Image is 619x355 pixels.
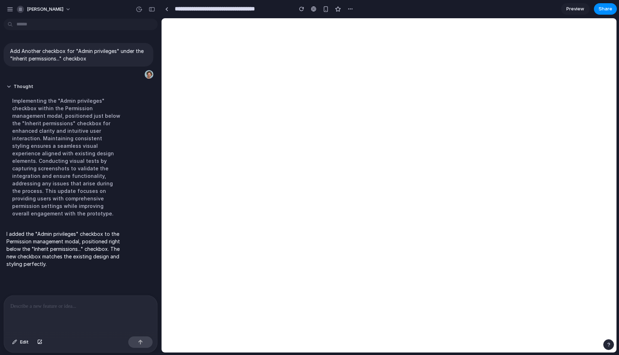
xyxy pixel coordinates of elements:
[6,230,126,268] p: I added the "Admin privileges" checkbox to the Permission management modal, positioned right belo...
[20,339,29,346] span: Edit
[14,4,75,15] button: [PERSON_NAME]
[599,5,612,13] span: Share
[27,6,63,13] span: [PERSON_NAME]
[162,18,616,352] iframe: To enrich screen reader interactions, please activate Accessibility in Grammarly extension settings
[566,5,584,13] span: Preview
[561,3,590,15] a: Preview
[6,93,126,222] div: Implementing the "Admin privileges" checkbox within the Permission management modal, positioned j...
[10,47,147,62] p: Add Another checkbox for "Admin privileges" under the "Inherit permissions..." checkbox
[594,3,617,15] button: Share
[9,336,32,348] button: Edit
